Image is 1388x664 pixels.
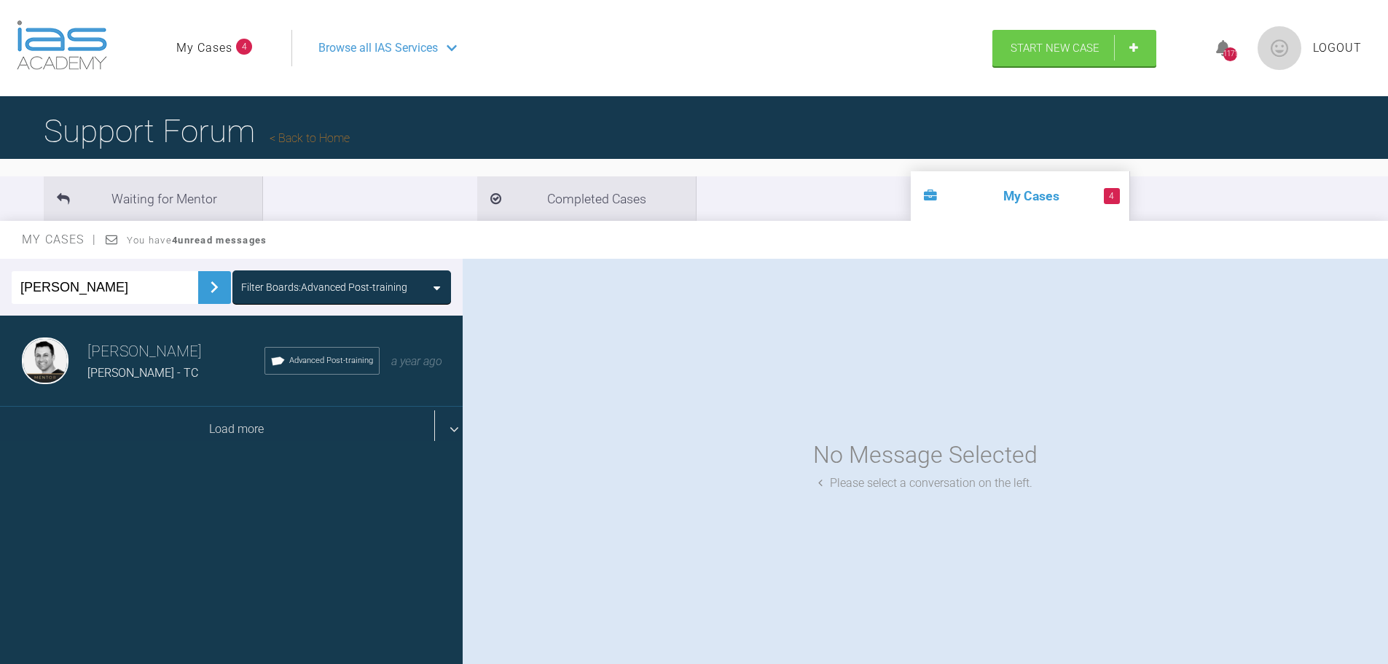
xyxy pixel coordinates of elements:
strong: 4 unread messages [172,235,267,246]
div: No Message Selected [813,437,1038,474]
span: My Cases [22,233,97,246]
a: Start New Case [992,30,1156,66]
li: Waiting for Mentor [44,176,262,221]
input: Enter Case ID or Title [12,271,198,304]
div: Please select a conversation on the left. [818,474,1032,493]
img: Zaid Esmail [22,337,68,384]
div: 1171 [1223,47,1237,61]
span: 4 [1104,188,1120,204]
span: Browse all IAS Services [318,39,438,58]
span: Advanced Post-training [289,354,373,367]
li: Completed Cases [477,176,696,221]
img: profile.png [1258,26,1301,70]
h3: [PERSON_NAME] [87,340,264,364]
li: My Cases [911,171,1129,221]
a: Back to Home [270,131,350,145]
h1: Support Forum [44,106,350,157]
div: Filter Boards: Advanced Post-training [241,279,407,295]
span: [PERSON_NAME] - TC [87,366,198,380]
span: Start New Case [1011,42,1099,55]
img: chevronRight.28bd32b0.svg [203,276,226,299]
span: You have [127,235,267,246]
a: My Cases [176,39,232,58]
span: 4 [236,39,252,55]
img: logo-light.3e3ef733.png [17,20,107,70]
span: a year ago [391,354,442,368]
a: Logout [1313,39,1362,58]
